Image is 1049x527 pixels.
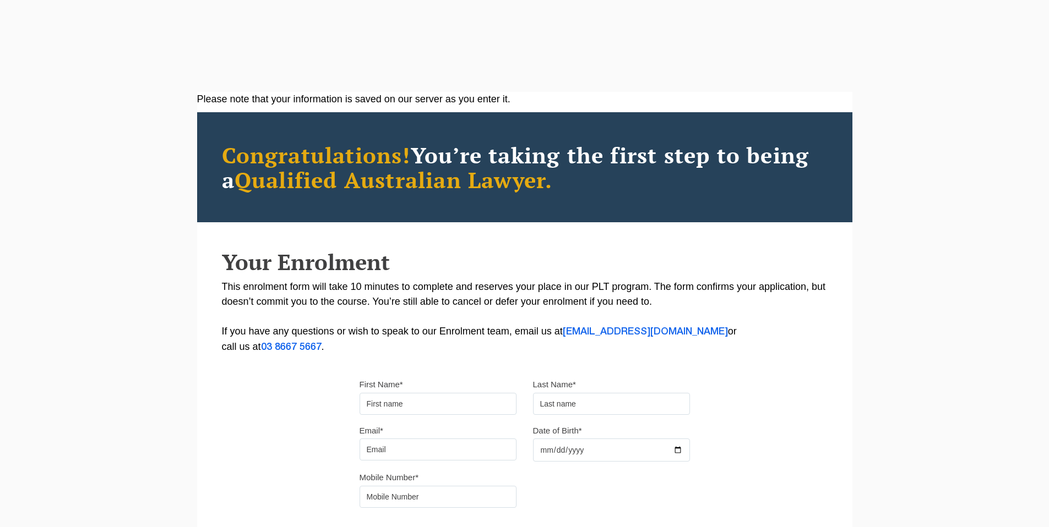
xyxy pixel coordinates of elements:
[222,142,828,192] h2: You’re taking the first step to being a
[222,279,828,355] p: This enrolment form will take 10 minutes to complete and reserves your place in our PLT program. ...
[533,425,582,436] label: Date of Birth*
[533,393,690,415] input: Last name
[563,327,728,336] a: [EMAIL_ADDRESS][DOMAIN_NAME]
[360,393,517,415] input: First name
[533,379,576,390] label: Last Name*
[235,165,553,194] span: Qualified Australian Lawyer.
[360,379,403,390] label: First Name*
[360,438,517,460] input: Email
[360,486,517,508] input: Mobile Number
[360,425,383,436] label: Email*
[222,250,828,274] h2: Your Enrolment
[197,92,852,107] div: Please note that your information is saved on our server as you enter it.
[360,472,419,483] label: Mobile Number*
[222,140,411,169] span: Congratulations!
[261,343,322,352] a: 03 8667 5667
